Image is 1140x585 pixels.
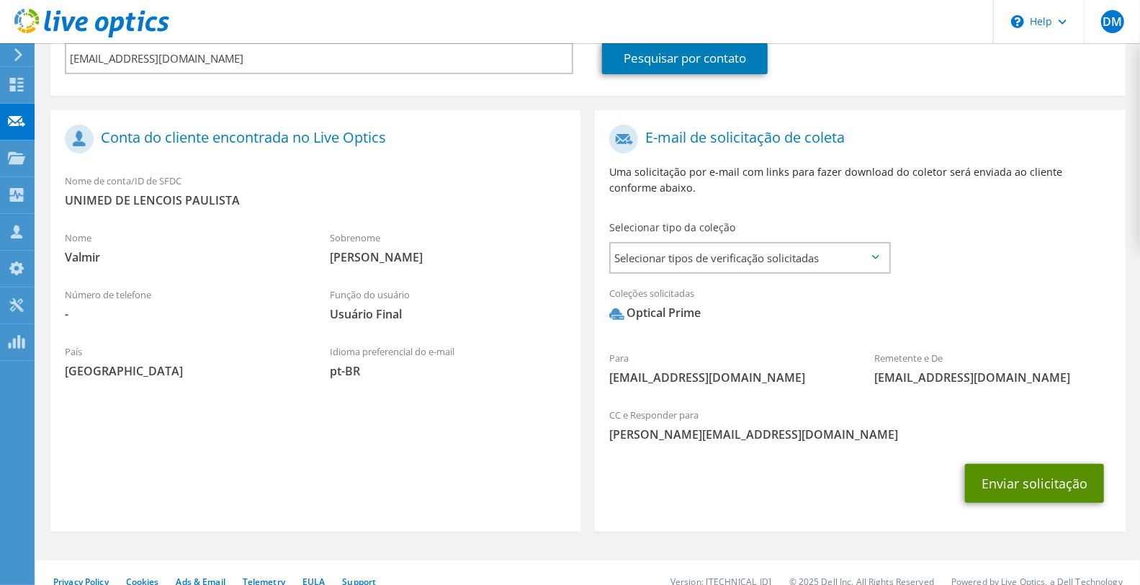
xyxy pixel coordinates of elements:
[330,249,566,265] span: [PERSON_NAME]
[875,370,1111,385] span: [EMAIL_ADDRESS][DOMAIN_NAME]
[330,306,566,322] span: Usuário Final
[330,363,566,379] span: pt-BR
[50,280,315,329] div: Número de telefone
[595,278,1125,336] div: Coleções solicitadas
[611,244,889,272] span: Selecionar tipos de verificação solicitadas
[65,249,301,265] span: Valmir
[1011,15,1024,28] svg: \n
[315,280,580,329] div: Função do usuário
[595,400,1125,450] div: CC e Responder para
[315,223,580,272] div: Sobrenome
[609,427,1110,442] span: [PERSON_NAME][EMAIL_ADDRESS][DOMAIN_NAME]
[65,192,566,208] span: UNIMED DE LENCOIS PAULISTA
[50,223,315,272] div: Nome
[609,164,1110,196] p: Uma solicitação por e-mail com links para fazer download do coletor será enviada ao cliente confo...
[595,343,860,393] div: Para
[50,336,315,386] div: País
[861,343,1126,393] div: Remetente e De
[602,43,768,74] a: Pesquisar por contato
[609,220,735,235] label: Selecionar tipo da coleção
[609,305,701,321] div: Optical Prime
[315,336,580,386] div: Idioma preferencial do e-mail
[609,125,1103,153] h1: E-mail de solicitação de coleta
[50,166,580,215] div: Nome de conta/ID de SFDC
[965,464,1104,503] button: Enviar solicitação
[65,125,559,153] h1: Conta do cliente encontrada no Live Optics
[1101,10,1124,33] span: DM
[65,363,301,379] span: [GEOGRAPHIC_DATA]
[609,370,845,385] span: [EMAIL_ADDRESS][DOMAIN_NAME]
[65,306,301,322] span: -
